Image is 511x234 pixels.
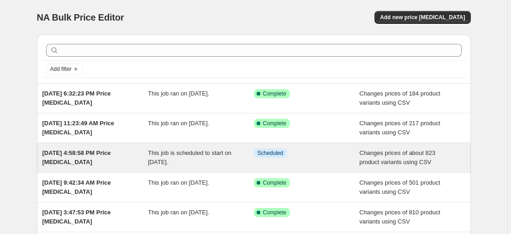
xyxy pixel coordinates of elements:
span: Add new price [MEDICAL_DATA] [380,14,465,21]
span: Add filter [50,65,72,73]
span: [DATE] 4:58:58 PM Price [MEDICAL_DATA] [42,149,111,165]
span: Changes prices of 810 product variants using CSV [359,209,440,225]
span: Changes prices of 217 product variants using CSV [359,120,440,136]
span: Complete [263,90,286,97]
span: NA Bulk Price Editor [37,12,124,22]
span: This job is scheduled to start on [DATE]. [148,149,232,165]
span: Changes prices of about 823 product variants using CSV [359,149,435,165]
span: [DATE] 6:32:23 PM Price [MEDICAL_DATA] [42,90,111,106]
span: Complete [263,209,286,216]
button: Add new price [MEDICAL_DATA] [374,11,470,24]
span: This job ran on [DATE]. [148,179,209,186]
span: Complete [263,120,286,127]
span: [DATE] 3:47:53 PM Price [MEDICAL_DATA] [42,209,111,225]
span: Complete [263,179,286,186]
span: Changes prices of 184 product variants using CSV [359,90,440,106]
span: This job ran on [DATE]. [148,209,209,216]
span: [DATE] 11:23:49 AM Price [MEDICAL_DATA] [42,120,115,136]
span: Changes prices of 501 product variants using CSV [359,179,440,195]
button: Add filter [46,64,83,74]
span: Scheduled [258,149,284,157]
span: This job ran on [DATE]. [148,120,209,127]
span: This job ran on [DATE]. [148,90,209,97]
span: [DATE] 9:42:34 AM Price [MEDICAL_DATA] [42,179,111,195]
